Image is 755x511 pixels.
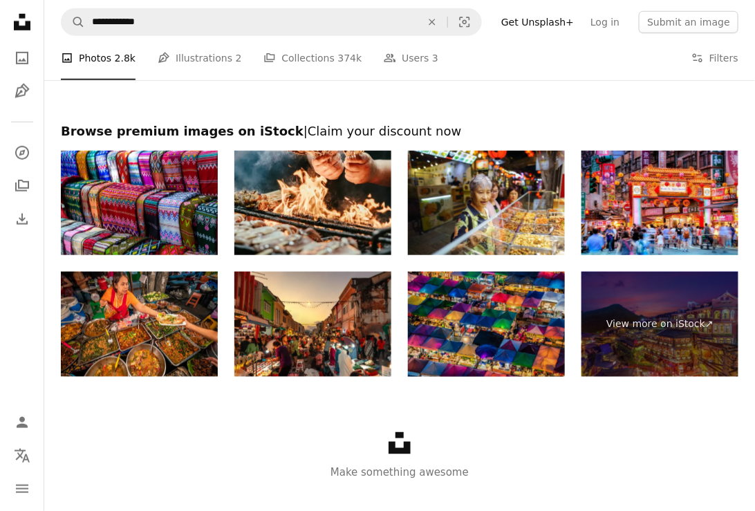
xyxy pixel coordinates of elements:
[8,409,36,436] a: Log in / Sign up
[493,11,582,33] a: Get Unsplash+
[8,44,36,72] a: Photos
[8,77,36,105] a: Illustrations
[8,172,36,200] a: Collections
[384,36,438,80] a: Users 3
[639,11,738,33] button: Submit an image
[61,151,218,255] img: Thai silk,Thai silk is one of the most sought after souvenirs by tourists and visitors of Thailan...
[234,272,391,376] img: Phuket Walking Street night market in Phuket
[304,124,462,138] span: | Claim your discount now
[61,123,738,140] h2: Browse premium images on iStock
[44,465,755,481] p: Make something awesome
[408,272,565,376] img: Train night market in Bangkok
[61,8,482,36] form: Find visuals sitewide
[581,272,738,376] a: View more on iStock↗
[581,151,738,255] img: Raohe Street Night Market in Taipei - Taiwan.
[62,9,85,35] button: Search Unsplash
[8,8,36,39] a: Home — Unsplash
[8,442,36,470] button: Language
[8,205,36,233] a: Download History
[263,36,362,80] a: Collections 374k
[408,151,565,255] img: Three mature Asian women, about 70 years old, are visiting the night market in Jiufen, Taipei, wh...
[432,50,438,66] span: 3
[8,139,36,167] a: Explore
[236,50,242,66] span: 2
[691,36,738,80] button: Filters
[158,36,241,80] a: Illustrations 2
[448,9,481,35] button: Visual search
[337,50,362,66] span: 374k
[582,11,628,33] a: Log in
[8,475,36,503] button: Menu
[417,9,447,35] button: Clear
[61,272,218,376] img: Thai street food seller at the night market in Chiang Mai, Thailand
[234,151,391,255] img: Asian street food (Meat skewer) at night market.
